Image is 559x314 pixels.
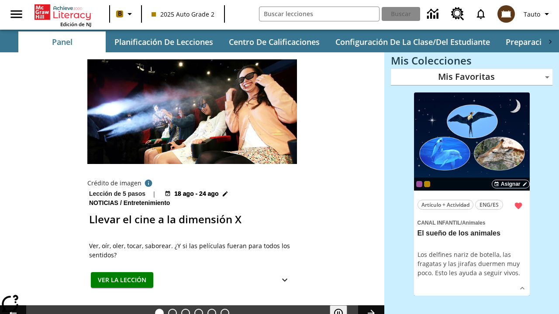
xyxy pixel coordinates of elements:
[60,21,91,27] span: Edición de NJ
[276,272,293,288] button: Ver más
[124,198,172,208] span: Entretenimiento
[461,220,462,226] span: /
[492,3,520,25] button: Escoja un nuevo avatar
[520,6,556,22] button: Perfil/Configuración
[516,282,529,295] button: Ver más
[87,179,141,188] p: Crédito de imagen
[418,218,526,227] span: Tema: Canal Infantil/Animales
[418,220,461,226] span: Canal Infantil
[475,200,503,210] button: ENG/ES
[422,2,446,26] a: Centro de información
[120,199,122,206] span: /
[446,2,469,26] a: Centro de recursos, Se abrirá en una pestaña nueva.
[480,200,499,209] span: ENG/ES
[222,31,327,52] button: Centro de calificaciones
[89,189,145,198] p: Lección de 5 pasos
[35,3,91,27] div: Portada
[152,10,214,19] span: 2025 Auto Grade 2
[414,92,530,296] div: lesson details
[3,1,29,27] button: Abrir el menú lateral
[89,212,295,227] h2: Llevar el cine a la dimensión X
[542,31,559,52] div: Pestañas siguientes
[107,31,220,52] button: Planificación de lecciones
[17,31,542,52] div: Subbarra de navegación
[469,3,492,25] a: Notificaciones
[163,189,230,198] button: 18 ago - 24 ago Elegir fechas
[89,241,295,259] div: Ver, oír, oler, tocar, saborear. ¿Y si las películas fueran para todos los sentidos?
[35,3,91,21] a: Portada
[524,10,540,19] span: Tauto
[418,200,473,210] button: Artículo + Actividad
[391,69,552,85] div: Mis Favoritas
[328,31,497,52] button: Configuración de la clase/del estudiante
[418,250,526,277] div: Los delfines nariz de botella, las fragatas y las jirafas duermen muy poco. Esto les ayuda a segu...
[113,6,138,22] button: Boost El color de la clase es anaranjado claro. Cambiar el color de la clase.
[511,198,526,214] button: Remover de Favoritas
[492,180,530,188] button: Asignar Elegir fechas
[174,189,218,198] span: 18 ago - 24 ago
[141,177,155,189] button: Crédito de foto: The Asahi Shimbun vía Getty Images
[89,198,120,208] span: Noticias
[462,220,485,226] span: Animales
[497,5,515,23] img: avatar image
[418,229,526,238] h3: El sueño de los animales
[421,200,469,209] span: Artículo + Actividad
[501,180,521,188] span: Asignar
[118,8,122,19] span: B
[424,181,430,187] div: New 2025 class
[152,189,156,198] span: |
[416,181,422,187] div: OL 2025 Auto Grade 3
[91,272,153,288] button: Ver la lección
[259,7,380,21] input: Buscar campo
[391,55,552,67] h3: Mis Colecciones
[18,31,106,52] button: Panel
[87,59,297,164] img: El panel situado frente a los asientos rocía con agua nebulizada al feliz público en un cine equi...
